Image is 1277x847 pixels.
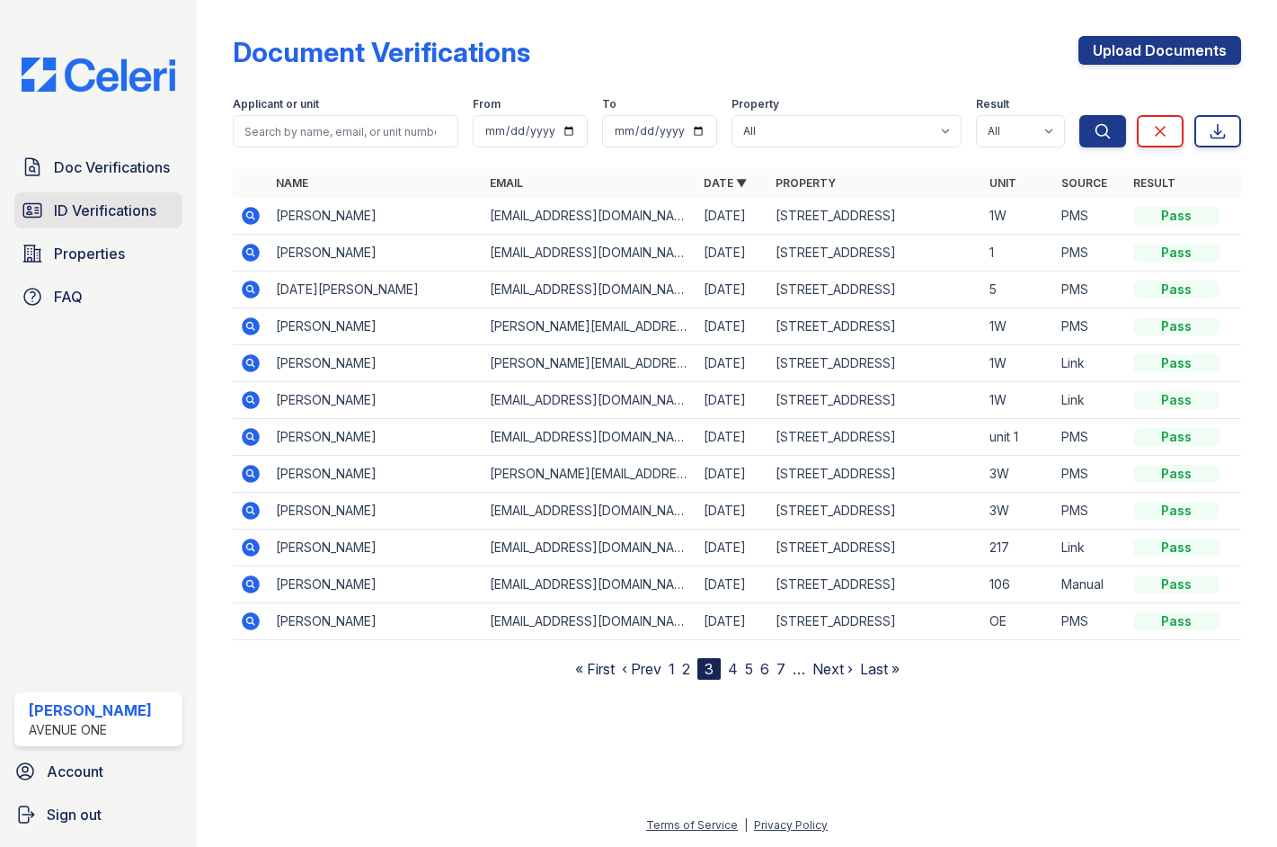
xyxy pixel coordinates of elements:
[233,97,319,111] label: Applicant or unit
[54,156,170,178] span: Doc Verifications
[47,761,103,782] span: Account
[728,660,738,678] a: 4
[1078,36,1241,65] a: Upload Documents
[696,419,768,456] td: [DATE]
[1054,566,1126,603] td: Manual
[54,286,83,308] span: FAQ
[982,419,1054,456] td: unit 1
[1133,244,1219,262] div: Pass
[793,658,805,680] span: …
[483,530,696,566] td: [EMAIL_ADDRESS][DOMAIN_NAME]
[696,198,768,235] td: [DATE]
[860,660,900,678] a: Last »
[1054,419,1126,456] td: PMS
[682,660,690,678] a: 2
[1054,382,1126,419] td: Link
[776,176,836,190] a: Property
[1061,176,1107,190] a: Source
[696,308,768,345] td: [DATE]
[269,272,483,308] td: [DATE][PERSON_NAME]
[1133,502,1219,520] div: Pass
[1133,317,1219,335] div: Pass
[768,235,982,272] td: [STREET_ADDRESS]
[276,176,308,190] a: Name
[982,198,1054,235] td: 1W
[744,818,748,832] div: |
[696,566,768,603] td: [DATE]
[696,345,768,382] td: [DATE]
[696,272,768,308] td: [DATE]
[483,382,696,419] td: [EMAIL_ADDRESS][DOMAIN_NAME]
[696,530,768,566] td: [DATE]
[233,115,458,147] input: Search by name, email, or unit number
[696,235,768,272] td: [DATE]
[7,753,190,789] a: Account
[1054,345,1126,382] td: Link
[483,456,696,493] td: [PERSON_NAME][EMAIL_ADDRESS][PERSON_NAME][DOMAIN_NAME]
[29,721,152,739] div: Avenue One
[754,818,828,832] a: Privacy Policy
[989,176,1016,190] a: Unit
[1133,354,1219,372] div: Pass
[269,345,483,382] td: [PERSON_NAME]
[1133,575,1219,593] div: Pass
[768,272,982,308] td: [STREET_ADDRESS]
[1133,539,1219,557] div: Pass
[269,603,483,640] td: [PERSON_NAME]
[54,243,125,264] span: Properties
[269,382,483,419] td: [PERSON_NAME]
[696,493,768,530] td: [DATE]
[646,818,738,832] a: Terms of Service
[54,200,156,221] span: ID Verifications
[233,36,530,68] div: Document Verifications
[768,419,982,456] td: [STREET_ADDRESS]
[1054,493,1126,530] td: PMS
[483,419,696,456] td: [EMAIL_ADDRESS][DOMAIN_NAME]
[768,566,982,603] td: [STREET_ADDRESS]
[1054,272,1126,308] td: PMS
[982,603,1054,640] td: OE
[29,700,152,721] div: [PERSON_NAME]
[982,530,1054,566] td: 217
[768,345,982,382] td: [STREET_ADDRESS]
[269,235,483,272] td: [PERSON_NAME]
[982,566,1054,603] td: 106
[1054,603,1126,640] td: PMS
[697,658,721,680] div: 3
[1054,198,1126,235] td: PMS
[1133,391,1219,409] div: Pass
[669,660,675,678] a: 1
[269,493,483,530] td: [PERSON_NAME]
[14,279,182,315] a: FAQ
[269,530,483,566] td: [PERSON_NAME]
[269,419,483,456] td: [PERSON_NAME]
[483,235,696,272] td: [EMAIL_ADDRESS][DOMAIN_NAME]
[1054,456,1126,493] td: PMS
[602,97,616,111] label: To
[1133,176,1175,190] a: Result
[269,198,483,235] td: [PERSON_NAME]
[696,456,768,493] td: [DATE]
[745,660,753,678] a: 5
[7,58,190,92] img: CE_Logo_Blue-a8612792a0a2168367f1c8372b55b34899dd931a85d93a1a3d3e32e68fde9ad4.png
[269,308,483,345] td: [PERSON_NAME]
[982,235,1054,272] td: 1
[982,345,1054,382] td: 1W
[7,797,190,833] a: Sign out
[768,493,982,530] td: [STREET_ADDRESS]
[760,660,769,678] a: 6
[483,493,696,530] td: [EMAIL_ADDRESS][DOMAIN_NAME]
[269,456,483,493] td: [PERSON_NAME]
[575,660,615,678] a: « First
[976,97,1009,111] label: Result
[14,149,182,185] a: Doc Verifications
[704,176,747,190] a: Date ▼
[14,192,182,228] a: ID Verifications
[982,382,1054,419] td: 1W
[812,660,853,678] a: Next ›
[14,236,182,272] a: Properties
[696,603,768,640] td: [DATE]
[696,382,768,419] td: [DATE]
[1133,281,1219,299] div: Pass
